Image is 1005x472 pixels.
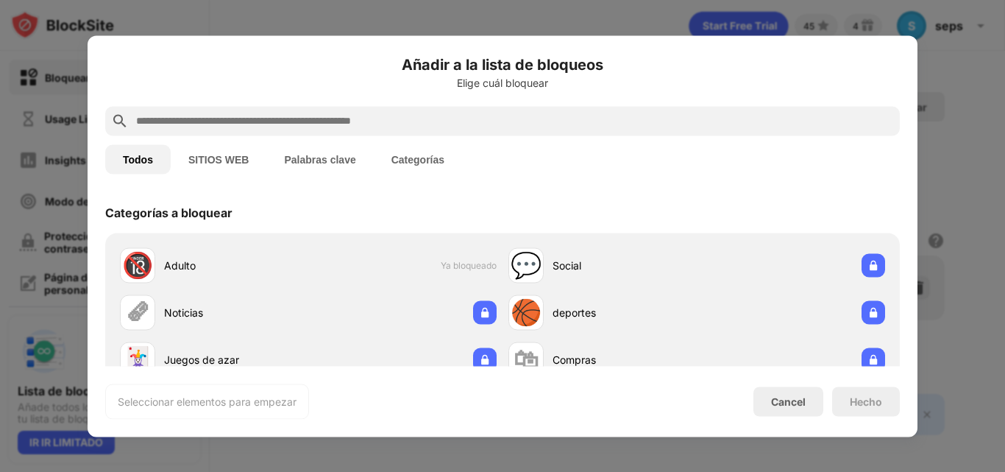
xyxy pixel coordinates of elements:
[122,345,153,375] div: 🃏
[105,53,900,75] h6: Añadir a la lista de bloqueos
[374,144,462,174] button: Categorías
[164,352,308,367] div: Juegos de azar
[850,395,882,407] div: Hecho
[122,250,153,281] div: 🔞
[164,258,308,273] div: Adulto
[511,250,541,281] div: 💬
[105,77,900,88] div: Elige cuál bloquear
[171,144,266,174] button: SITIOS WEB
[111,112,129,130] img: search.svg
[553,352,697,367] div: Compras
[125,297,150,328] div: 🗞
[511,297,541,328] div: 🏀
[105,144,171,174] button: Todos
[441,260,497,271] span: Ya bloqueado
[105,205,232,219] div: Categorías a bloquear
[514,345,539,375] div: 🛍
[553,305,697,320] div: deportes
[164,305,308,320] div: Noticias
[771,395,806,408] div: Cancel
[553,258,697,273] div: Social
[266,144,373,174] button: Palabras clave
[118,394,296,409] div: Seleccionar elementos para empezar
